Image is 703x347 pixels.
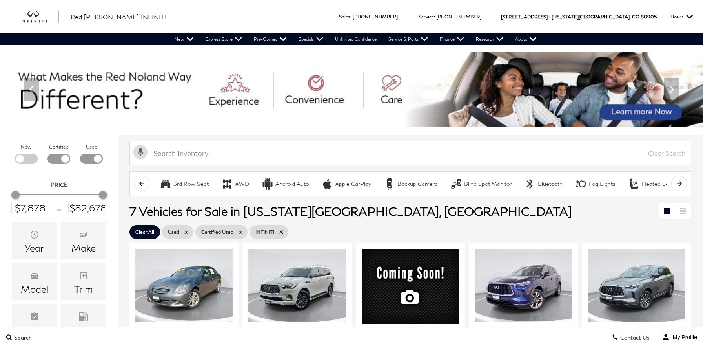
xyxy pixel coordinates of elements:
nav: Main Navigation [169,33,543,45]
button: Fog LightsFog Lights [571,176,620,192]
button: 3rd Row Seat3rd Row Seat [155,176,213,192]
div: Minimum Price [11,191,19,199]
span: Used [168,227,179,237]
div: FeaturesFeatures [12,304,57,341]
div: Apple CarPlay [321,178,333,190]
button: user-profile-menu [656,327,703,347]
span: Red [PERSON_NAME] INFINITI [71,13,167,20]
a: Red [PERSON_NAME] INFINITI [71,12,167,22]
input: Search Inventory [129,141,691,165]
button: Backup CameraBackup Camera [379,176,442,192]
span: : [350,14,351,20]
a: [PHONE_NUMBER] [436,14,481,20]
a: Specials [293,33,329,45]
div: 3rd Row Seat [160,178,171,190]
img: 2024 INFINITI QX50 SPORT [362,249,459,324]
a: Unlimited Confidence [329,33,382,45]
a: infiniti [20,11,59,23]
button: Heated SeatsHeated Seats [624,176,681,192]
span: Service [419,14,434,20]
div: Price [11,188,106,214]
div: FueltypeFueltype [61,304,106,341]
span: INFINITI [255,227,274,237]
div: ModelModel [12,263,57,301]
img: 2011 INFINITI G25 X [135,249,233,322]
a: [PHONE_NUMBER] [353,14,398,20]
span: 7 Vehicles for Sale in [US_STATE][GEOGRAPHIC_DATA], [GEOGRAPHIC_DATA] [129,204,572,218]
div: AWD [221,178,233,190]
button: Android AutoAndroid Auto [257,176,313,192]
img: 2023 INFINITI QX60 LUXE [475,249,572,322]
div: YearYear [12,222,57,259]
span: Model [30,269,39,284]
div: Bluetooth [524,178,536,190]
input: Maximum [68,202,106,214]
div: Year [25,243,44,253]
span: My Profile [670,334,697,340]
div: Model [21,284,48,294]
a: Research [470,33,509,45]
div: Backup Camera [397,180,438,187]
button: AWDAWD [217,176,253,192]
div: Make [71,243,96,253]
div: Apple CarPlay [335,180,371,187]
button: Apple CarPlayApple CarPlay [317,176,375,192]
h5: Price [14,181,104,188]
div: Android Auto [275,180,309,187]
label: Certified [49,143,69,151]
span: Trim [79,269,88,284]
span: Make [79,228,88,243]
img: INFINITI [20,11,59,23]
input: Minimum [11,202,49,214]
span: Search [12,334,32,341]
a: New [169,33,200,45]
span: : [434,14,435,20]
div: 3rd Row Seat [173,180,209,187]
div: Features [16,325,53,336]
div: Filter by Vehicle Type [10,143,108,174]
div: Backup Camera [384,178,395,190]
div: Bluetooth [538,180,563,187]
div: Blind Spot Monitor [450,178,462,190]
span: Features [30,310,39,325]
div: Fueltype [65,325,102,336]
label: New [21,143,31,151]
a: Express Store [200,33,248,45]
button: scroll right [671,176,687,191]
a: [STREET_ADDRESS] • [US_STATE][GEOGRAPHIC_DATA], CO 80905 [501,14,657,20]
div: TrimTrim [61,263,106,301]
div: Heated Seats [628,178,640,190]
img: 2025 INFINITI QX60 PURE [588,249,685,322]
div: Maximum Price [99,191,107,199]
span: Year [30,228,39,243]
button: scroll left [134,176,149,191]
div: Trim [74,284,93,294]
div: Fog Lights [589,180,616,187]
a: Service & Parts [382,33,434,45]
span: Sales [339,14,350,20]
span: Fueltype [79,310,88,325]
svg: Click to toggle on voice search [133,145,148,159]
button: Blind Spot MonitorBlind Spot Monitor [446,176,516,192]
img: 2022 INFINITI QX80 LUXE [248,249,346,322]
span: Certified Used [201,227,233,237]
div: Fog Lights [575,178,587,190]
a: Pre-Owned [248,33,293,45]
label: Used [86,143,97,151]
div: AWD [235,180,249,187]
div: Android Auto [262,178,273,190]
button: BluetoothBluetooth [520,176,567,192]
span: Contact Us [618,334,650,341]
div: Blind Spot Monitor [464,180,512,187]
a: About [509,33,543,45]
div: Heated Seats [642,180,677,187]
div: MakeMake [61,222,106,259]
a: Finance [434,33,470,45]
span: Clear All [135,227,154,237]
